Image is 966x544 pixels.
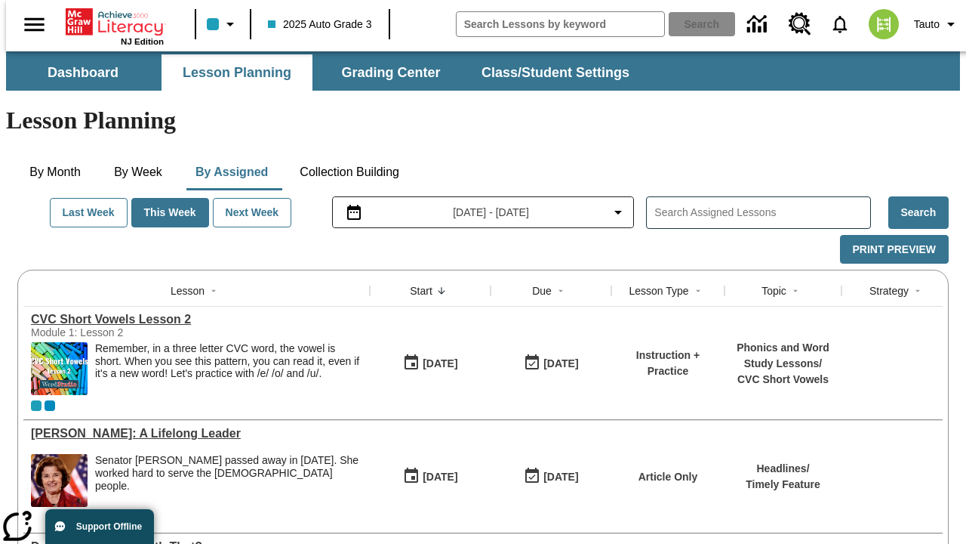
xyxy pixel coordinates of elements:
[201,11,245,38] button: Class color is light blue. Change class color
[31,427,362,440] div: Dianne Feinstein: A Lifelong Leader
[50,198,128,227] button: Last Week
[66,5,164,46] div: Home
[100,154,176,190] button: By Week
[780,4,820,45] a: Resource Center, Will open in new tab
[432,282,451,300] button: Sort
[45,509,154,544] button: Support Offline
[689,282,707,300] button: Sort
[76,521,142,532] span: Support Offline
[820,5,860,44] a: Notifications
[205,282,223,300] button: Sort
[183,64,291,82] span: Lesson Planning
[746,477,820,493] p: Timely Feature
[45,400,55,411] div: OL 2025 Auto Grade 4
[552,282,570,300] button: Sort
[457,12,664,36] input: search field
[66,7,164,37] a: Home
[410,283,432,298] div: Start
[732,340,834,372] p: Phonics and Word Study Lessons /
[746,461,820,477] p: Headlines /
[860,5,908,44] button: Select a new avatar
[738,4,780,45] a: Data Center
[95,342,362,395] div: Remember, in a three letter CVC word, the vowel is short. When you see this pattern, you can read...
[183,154,280,190] button: By Assigned
[543,354,578,373] div: [DATE]
[888,196,949,229] button: Search
[31,313,362,326] div: CVC Short Vowels Lesson 2
[619,348,717,379] p: Instruction + Practice
[543,468,578,487] div: [DATE]
[121,37,164,46] span: NJ Edition
[638,469,698,485] p: Article Only
[909,282,927,300] button: Sort
[732,372,834,388] p: CVC Short Vowels
[840,235,949,264] button: Print Preview
[518,462,583,491] button: 09/18/25: Last day the lesson can be accessed
[31,400,42,411] div: Current Class
[95,454,362,507] div: Senator Dianne Feinstein passed away in September 2023. She worked hard to serve the American peo...
[288,154,411,190] button: Collection Building
[914,17,940,32] span: Tauto
[423,468,457,487] div: [DATE]
[609,203,627,221] svg: Collapse Date Range Filter
[31,427,362,440] a: Dianne Feinstein: A Lifelong Leader, Lessons
[532,283,552,298] div: Due
[31,313,362,326] a: CVC Short Vowels Lesson 2, Lessons
[398,462,463,491] button: 09/18/25: First time the lesson was available
[869,9,899,39] img: avatar image
[453,205,529,221] span: [DATE] - [DATE]
[869,283,909,298] div: Strategy
[654,202,869,224] input: Search Assigned Lessons
[8,54,158,91] button: Dashboard
[518,349,583,378] button: 09/18/25: Last day the lesson can be accessed
[315,54,466,91] button: Grading Center
[213,198,292,227] button: Next Week
[339,203,628,221] button: Select the date range menu item
[12,2,57,47] button: Open side menu
[6,54,643,91] div: SubNavbar
[162,54,312,91] button: Lesson Planning
[268,17,372,32] span: 2025 Auto Grade 3
[48,64,118,82] span: Dashboard
[6,51,960,91] div: SubNavbar
[481,64,629,82] span: Class/Student Settings
[423,354,457,373] div: [DATE]
[31,454,88,507] img: Senator Dianne Feinstein of California smiles with the U.S. flag behind her.
[341,64,440,82] span: Grading Center
[171,283,205,298] div: Lesson
[17,154,93,190] button: By Month
[31,326,257,338] div: Module 1: Lesson 2
[95,342,362,380] p: Remember, in a three letter CVC word, the vowel is short. When you see this pattern, you can read...
[786,282,804,300] button: Sort
[398,349,463,378] button: 09/18/25: First time the lesson was available
[629,283,688,298] div: Lesson Type
[131,198,209,227] button: This Week
[31,342,88,395] img: CVC Short Vowels Lesson 2.
[469,54,641,91] button: Class/Student Settings
[95,454,362,492] div: Senator [PERSON_NAME] passed away in [DATE]. She worked hard to serve the [DEMOGRAPHIC_DATA] people.
[761,283,786,298] div: Topic
[908,11,966,38] button: Profile/Settings
[6,107,960,134] h1: Lesson Planning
